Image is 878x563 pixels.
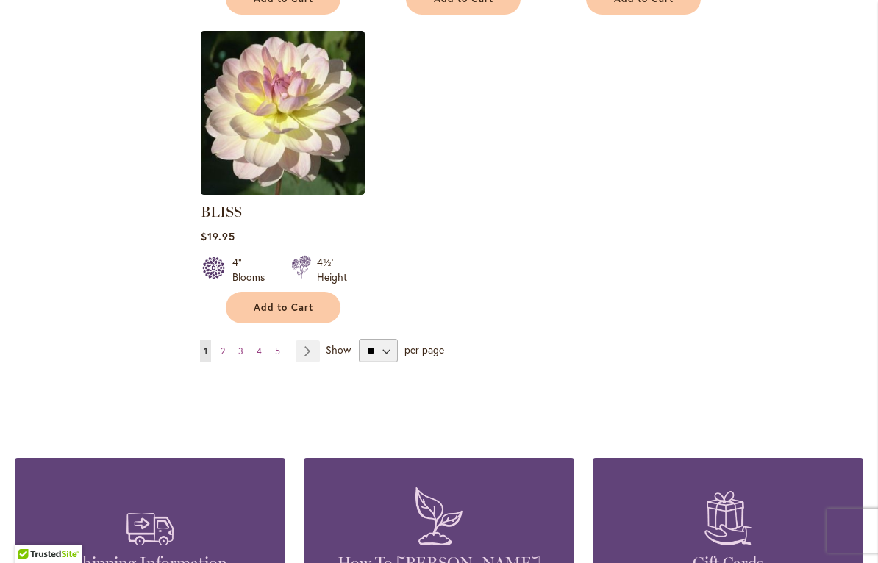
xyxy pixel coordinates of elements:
img: BLISS [201,31,365,195]
div: 4" Blooms [232,255,274,284]
span: $19.95 [201,229,235,243]
span: 1 [204,345,207,356]
a: BLISS [201,184,365,198]
span: 5 [275,345,280,356]
a: 2 [217,340,229,362]
iframe: Launch Accessibility Center [11,511,52,552]
a: 5 [271,340,284,362]
span: 2 [221,345,225,356]
span: Show [326,343,351,356]
a: 3 [235,340,247,362]
a: BLISS [201,203,242,220]
div: 4½' Height [317,255,347,284]
span: Add to Cart [254,301,314,314]
span: 3 [238,345,243,356]
span: per page [404,343,444,356]
button: Add to Cart [226,292,340,323]
span: 4 [257,345,262,356]
a: 4 [253,340,265,362]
